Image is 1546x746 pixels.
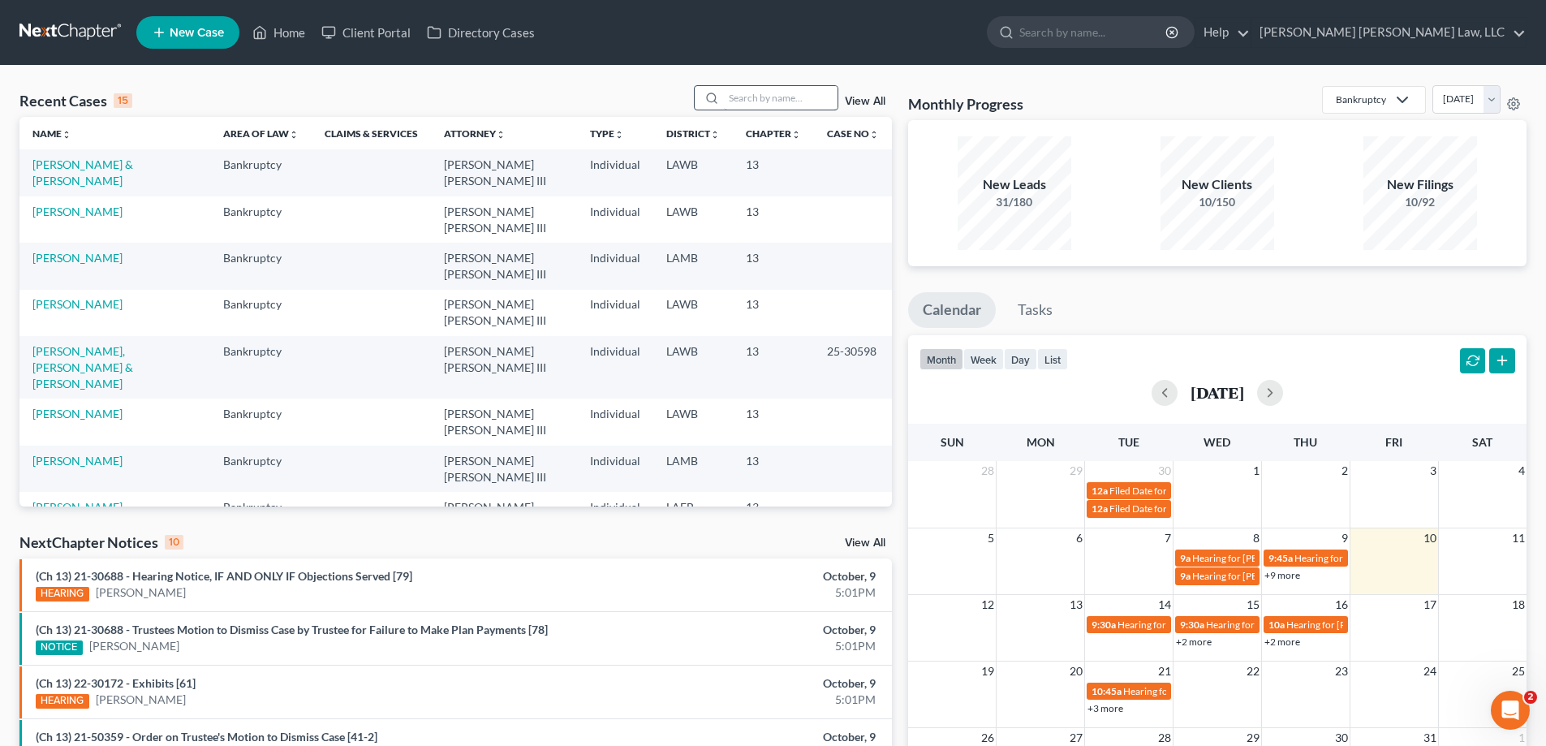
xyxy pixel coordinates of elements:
a: Chapterunfold_more [746,127,801,140]
a: [PERSON_NAME] [32,251,123,265]
td: LAWB [653,196,733,243]
td: Individual [577,243,653,289]
span: Thu [1294,435,1317,449]
a: [PERSON_NAME], [PERSON_NAME] & [PERSON_NAME] [32,344,133,390]
td: Individual [577,196,653,243]
td: [PERSON_NAME] [PERSON_NAME] III [431,243,577,289]
i: unfold_more [791,130,801,140]
a: Home [244,18,313,47]
td: [PERSON_NAME] [PERSON_NAME] III [431,492,577,538]
div: HEARING [36,587,89,602]
a: [PERSON_NAME] [32,407,123,420]
a: (Ch 13) 21-30688 - Hearing Notice, IF AND ONLY IF Objections Served [79] [36,569,412,583]
span: 5 [986,528,996,548]
span: 6 [1074,528,1084,548]
td: Bankruptcy [210,446,312,492]
a: Tasks [1003,292,1067,328]
span: 15 [1245,595,1261,614]
td: [PERSON_NAME] [PERSON_NAME] III [431,290,577,336]
span: 29 [1068,461,1084,481]
a: Nameunfold_more [32,127,71,140]
a: [PERSON_NAME] [89,638,179,654]
td: Bankruptcy [210,196,312,243]
span: 10 [1422,528,1438,548]
span: 18 [1510,595,1527,614]
a: [PERSON_NAME] & [PERSON_NAME] [32,157,133,188]
a: +9 more [1264,569,1300,581]
span: 10:45a [1092,685,1122,697]
span: Sun [941,435,964,449]
div: 5:01PM [606,692,876,708]
span: 21 [1156,662,1173,681]
a: Calendar [908,292,996,328]
a: Directory Cases [419,18,543,47]
div: October, 9 [606,675,876,692]
span: 14 [1156,595,1173,614]
span: 3 [1428,461,1438,481]
i: unfold_more [710,130,720,140]
td: Individual [577,336,653,399]
td: 13 [733,399,814,445]
span: Tue [1118,435,1139,449]
div: New Filings [1363,175,1477,194]
span: Hearing for [US_STATE] Safety Association of Timbermen - Self I [1118,619,1385,631]
span: 9a [1180,570,1191,582]
a: Area of Lawunfold_more [223,127,299,140]
button: day [1004,348,1037,370]
i: unfold_more [62,130,71,140]
div: 5:01PM [606,584,876,601]
span: 2 [1524,691,1537,704]
span: 9 [1340,528,1350,548]
span: 4 [1517,461,1527,481]
a: Case Nounfold_more [827,127,879,140]
i: unfold_more [869,130,879,140]
span: 9:30a [1180,619,1204,631]
a: +3 more [1087,702,1123,714]
div: 10 [165,535,183,550]
td: [PERSON_NAME] [PERSON_NAME] III [431,149,577,196]
td: Bankruptcy [210,399,312,445]
div: Recent Cases [19,91,132,110]
a: Attorneyunfold_more [444,127,506,140]
td: [PERSON_NAME] [PERSON_NAME] III [431,399,577,445]
span: 17 [1422,595,1438,614]
span: 25 [1510,662,1527,681]
td: [PERSON_NAME] [PERSON_NAME] III [431,446,577,492]
span: 23 [1333,662,1350,681]
a: +2 more [1264,636,1300,648]
span: 28 [980,461,996,481]
span: New Case [170,27,224,39]
span: 9:30a [1092,619,1116,631]
span: 16 [1333,595,1350,614]
a: (Ch 13) 21-30688 - Trustees Motion to Dismiss Case by Trustee for Failure to Make Plan Payments [78] [36,623,548,636]
i: unfold_more [496,130,506,140]
button: week [963,348,1004,370]
td: Individual [577,492,653,538]
span: Hearing for [PERSON_NAME] [1123,685,1250,697]
span: 20 [1068,662,1084,681]
a: [PERSON_NAME] [96,584,186,601]
a: [PERSON_NAME] [32,454,123,468]
a: [PERSON_NAME] [PERSON_NAME] Law, LLC [1251,18,1526,47]
td: [PERSON_NAME] [PERSON_NAME] III [431,336,577,399]
a: [PERSON_NAME] [32,500,123,514]
span: 1 [1251,461,1261,481]
span: 24 [1422,662,1438,681]
i: unfold_more [289,130,299,140]
span: 13 [1068,595,1084,614]
td: 13 [733,446,814,492]
span: 2 [1340,461,1350,481]
th: Claims & Services [312,117,431,149]
td: 13 [733,196,814,243]
div: NOTICE [36,640,83,655]
span: Hearing for [US_STATE] Safety Association of Timbermen - Self I [1206,619,1473,631]
div: New Leads [958,175,1071,194]
a: Help [1195,18,1250,47]
div: HEARING [36,694,89,709]
td: LAWB [653,399,733,445]
span: 12a [1092,502,1108,515]
span: 12 [980,595,996,614]
span: Wed [1204,435,1230,449]
div: 5:01PM [606,638,876,654]
a: +2 more [1176,636,1212,648]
